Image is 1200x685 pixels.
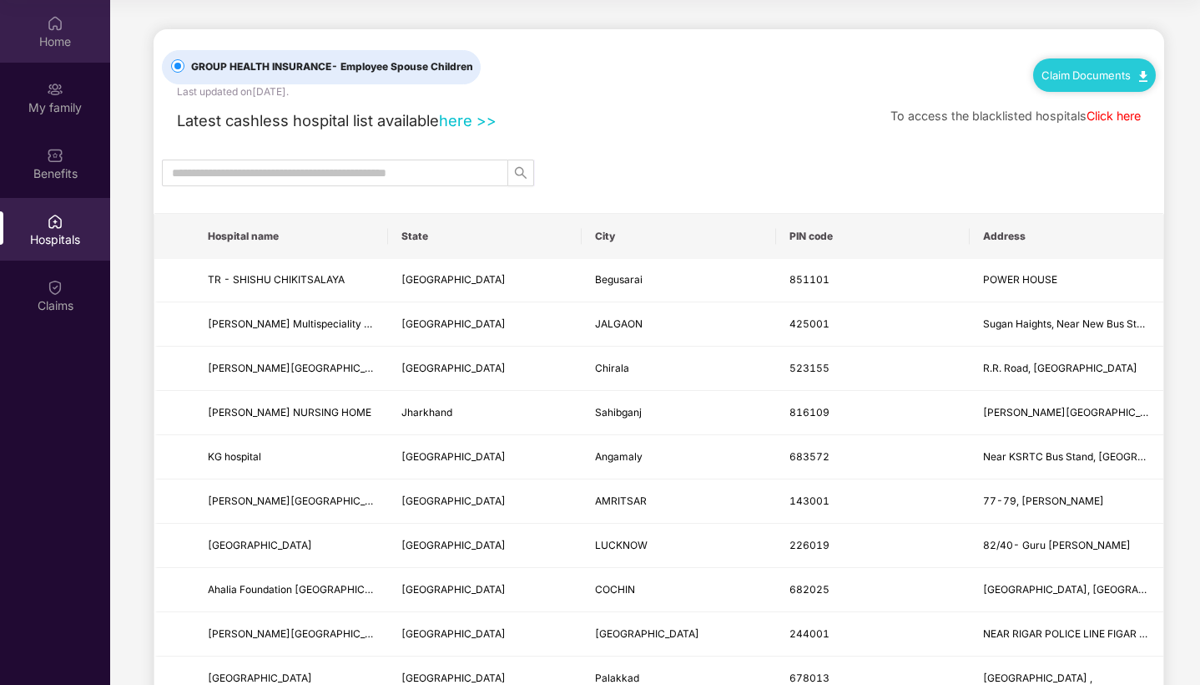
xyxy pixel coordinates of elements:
[789,539,829,551] span: 226019
[388,214,582,259] th: State
[983,317,1154,330] span: Sugan Haights, Near New Bus Stand
[177,84,289,100] div: Last updated on [DATE] .
[208,450,261,463] span: KG hospital
[194,612,388,657] td: CHIRANJEEV HOSPITAL (N9162/AWSP/I)
[983,230,1150,243] span: Address
[388,568,582,612] td: Kerala
[401,362,506,374] span: [GEOGRAPHIC_DATA]
[595,273,643,286] span: Begusarai
[789,273,829,286] span: 851101
[983,539,1131,551] span: 82/40- Guru [PERSON_NAME]
[388,435,582,479] td: Kerala
[595,317,643,330] span: JALGAON
[194,214,388,259] th: Hospital name
[208,539,312,551] span: [GEOGRAPHIC_DATA]
[208,495,395,507] span: [PERSON_NAME][GEOGRAPHIC_DATA]
[194,391,388,435] td: SURYA NURSING HOME
[970,524,1163,568] td: 82/40- Guru Gobind Singh Marg
[595,583,635,596] span: COCHIN
[595,406,642,419] span: Sahibganj
[47,279,63,296] img: svg+xml;base64,PHN2ZyBpZD0iQ2xhaW0iIHhtbG5zPSJodHRwOi8vd3d3LnczLm9yZy8yMDAwL3N2ZyIgd2lkdGg9IjIwIi...
[208,273,345,286] span: TR - SHISHU CHIKITSALAYA
[983,406,1172,419] span: [PERSON_NAME][GEOGRAPHIC_DATA],
[582,479,775,524] td: AMRITSAR
[595,450,643,463] span: Angamaly
[177,111,439,129] span: Latest cashless hospital list available
[789,583,829,596] span: 682025
[507,160,534,186] button: search
[582,568,775,612] td: COCHIN
[970,568,1163,612] td: Puthiya Road Junction, Nh Bypass, Palarivattom
[208,627,478,640] span: [PERSON_NAME][GEOGRAPHIC_DATA] (N9162/AWSP/I)
[401,495,506,507] span: [GEOGRAPHIC_DATA]
[194,259,388,303] td: TR - SHISHU CHIKITSALAYA
[388,259,582,303] td: Bihar
[401,273,506,286] span: [GEOGRAPHIC_DATA]
[184,59,480,75] span: GROUP HEALTH INSURANCE
[1041,68,1147,82] a: Claim Documents
[595,495,647,507] span: AMRITSAR
[789,672,829,684] span: 678013
[983,495,1104,507] span: 77-79, [PERSON_NAME]
[970,214,1163,259] th: Address
[983,362,1137,374] span: R.R. Road, [GEOGRAPHIC_DATA]
[582,612,775,657] td: MURADABAD
[208,672,312,684] span: [GEOGRAPHIC_DATA]
[582,391,775,435] td: Sahibganj
[1087,109,1141,123] a: Click here
[47,81,63,98] img: svg+xml;base64,PHN2ZyB3aWR0aD0iMjAiIGhlaWdodD0iMjAiIHZpZXdCb3g9IjAgMCAyMCAyMCIgZmlsbD0ibm9uZSIgeG...
[401,317,506,330] span: [GEOGRAPHIC_DATA]
[194,524,388,568] td: Lucknow Eye Hospital
[401,627,506,640] span: [GEOGRAPHIC_DATA]
[970,347,1163,391] td: R.R. Road, Chirala
[208,583,515,596] span: Ahalia Foundation [GEOGRAPHIC_DATA] - [GEOGRAPHIC_DATA]
[970,435,1163,479] td: Near KSRTC Bus Stand, Trissur Road, Angamaly
[508,166,533,180] span: search
[582,302,775,347] td: JALGAON
[582,435,775,479] td: Angamaly
[789,317,829,330] span: 425001
[388,524,582,568] td: Uttar Pradesh
[595,539,648,551] span: LUCKNOW
[194,347,388,391] td: Rajyalakshmi Hospital
[582,524,775,568] td: LUCKNOW
[388,391,582,435] td: Jharkhand
[208,317,402,330] span: [PERSON_NAME] Multispeciality Hospital
[208,362,395,374] span: [PERSON_NAME][GEOGRAPHIC_DATA]
[1139,71,1147,82] img: svg+xml;base64,PHN2ZyB4bWxucz0iaHR0cDovL3d3dy53My5vcmcvMjAwMC9zdmciIHdpZHRoPSIxMC40IiBoZWlnaHQ9Ij...
[789,627,829,640] span: 244001
[401,406,452,419] span: Jharkhand
[970,302,1163,347] td: Sugan Haights, Near New Bus Stand
[789,495,829,507] span: 143001
[789,362,829,374] span: 523155
[401,450,506,463] span: [GEOGRAPHIC_DATA]
[595,627,699,640] span: [GEOGRAPHIC_DATA]
[208,230,375,243] span: Hospital name
[789,406,829,419] span: 816109
[582,214,775,259] th: City
[595,362,629,374] span: Chirala
[47,15,63,32] img: svg+xml;base64,PHN2ZyBpZD0iSG9tZSIgeG1sbnM9Imh0dHA6Ly93d3cudzMub3JnLzIwMDAvc3ZnIiB3aWR0aD0iMjAiIG...
[439,111,497,129] a: here >>
[47,213,63,230] img: svg+xml;base64,PHN2ZyBpZD0iSG9zcGl0YWxzIiB4bWxucz0iaHR0cDovL3d3dy53My5vcmcvMjAwMC9zdmciIHdpZHRoPS...
[47,147,63,164] img: svg+xml;base64,PHN2ZyBpZD0iQmVuZWZpdHMiIHhtbG5zPSJodHRwOi8vd3d3LnczLm9yZy8yMDAwL3N2ZyIgd2lkdGg9Ij...
[194,302,388,347] td: Sai Sindhu Multispeciality Hospital
[970,259,1163,303] td: POWER HOUSE
[331,60,473,73] span: - Employee Spouse Children
[776,214,970,259] th: PIN code
[970,479,1163,524] td: 77-79, Ajit Nagar
[388,302,582,347] td: Maharashtra
[595,672,639,684] span: Palakkad
[401,539,506,551] span: [GEOGRAPHIC_DATA]
[401,672,506,684] span: [GEOGRAPHIC_DATA]
[970,391,1163,435] td: J. N. Roy Road,
[388,479,582,524] td: Punjab
[194,435,388,479] td: KG hospital
[208,406,371,419] span: [PERSON_NAME] NURSING HOME
[194,568,388,612] td: Ahalia Foundation Eye Hospital - Ernakulam
[388,612,582,657] td: Uttar Pradesh
[582,347,775,391] td: Chirala
[789,450,829,463] span: 683572
[890,109,1087,123] span: To access the blacklisted hospitals
[970,612,1163,657] td: NEAR RIGAR POLICE LINE FIGAR COLONEY ROAD CIVIL LINE MORADABAD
